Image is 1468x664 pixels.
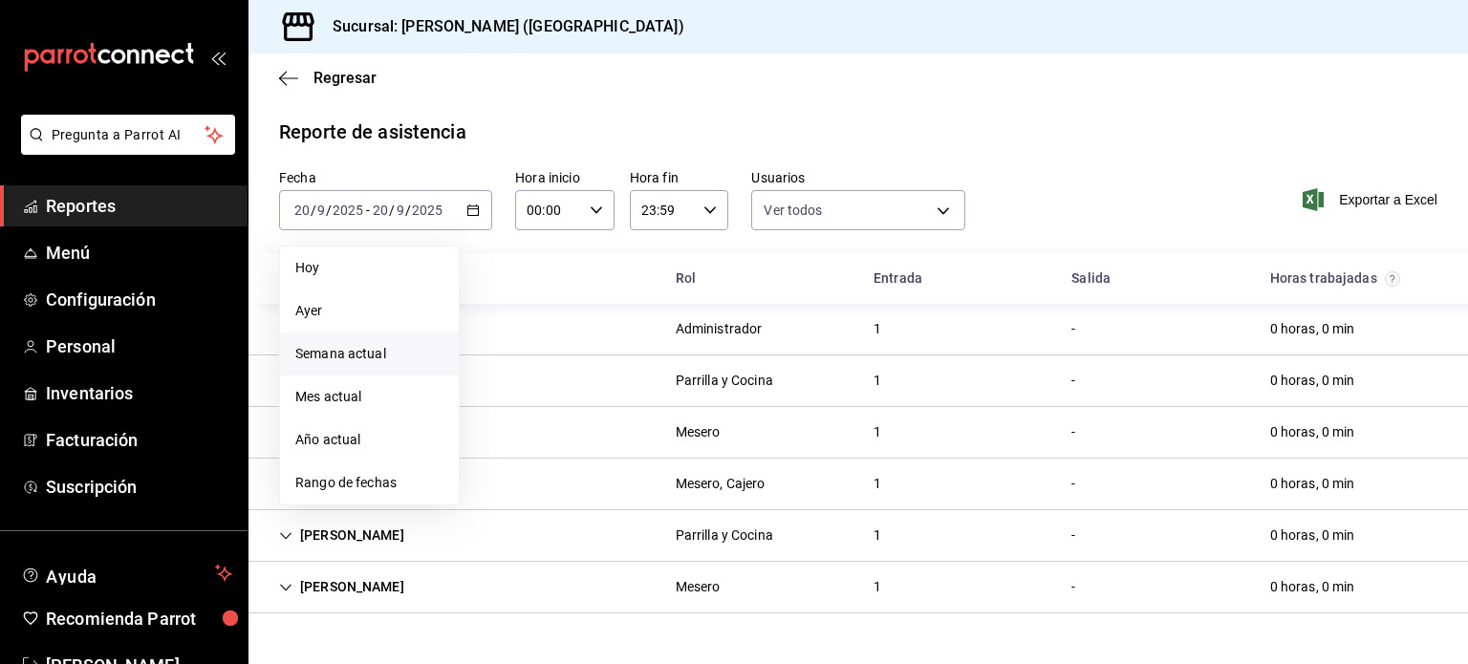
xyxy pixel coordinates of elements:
div: Mesero [676,422,721,442]
span: Menú [46,240,232,266]
svg: El total de horas trabajadas por usuario es el resultado de la suma redondeada del registro de ho... [1385,271,1400,287]
span: Año actual [295,430,443,450]
label: Usuarios [751,171,964,184]
div: Cell [264,466,420,502]
span: Reportes [46,193,232,219]
div: Cell [1255,466,1371,502]
span: Ayer [295,301,443,321]
div: Cell [660,363,788,398]
div: Cell [1056,415,1090,450]
div: Cell [264,569,420,605]
div: Cell [1056,466,1090,502]
span: / [389,203,395,218]
span: Personal [46,333,232,359]
div: Row [248,304,1468,355]
a: Pregunta a Parrot AI [13,139,235,159]
input: ---- [411,203,443,218]
h3: Sucursal: [PERSON_NAME] ([GEOGRAPHIC_DATA]) [317,15,684,38]
div: Cell [858,363,896,398]
div: Cell [660,466,781,502]
span: Semana actual [295,344,443,364]
div: Row [248,407,1468,459]
span: Mes actual [295,387,443,407]
div: Head [248,253,1468,304]
span: Rango de fechas [295,473,443,493]
button: Regresar [279,69,377,87]
span: Pregunta a Parrot AI [52,125,205,145]
div: Cell [1056,311,1090,347]
input: -- [372,203,389,218]
div: Cell [1056,518,1090,553]
span: Recomienda Parrot [46,606,232,632]
span: Configuración [46,287,232,312]
div: Mesero [676,577,721,597]
div: Cell [1056,569,1090,605]
span: Ayuda [46,562,207,585]
input: -- [316,203,326,218]
div: Row [248,510,1468,562]
div: Cell [660,415,736,450]
span: / [405,203,411,218]
span: Regresar [313,69,377,87]
input: ---- [332,203,364,218]
span: Inventarios [46,380,232,406]
span: Hoy [295,258,443,278]
div: Cell [264,363,420,398]
button: open_drawer_menu [210,50,226,65]
div: Cell [1255,415,1371,450]
div: Cell [1255,311,1371,347]
div: Cell [660,569,736,605]
div: Cell [858,415,896,450]
div: Cell [264,311,420,347]
span: Suscripción [46,474,232,500]
div: Cell [1056,363,1090,398]
div: Parrilla y Cocina [676,525,773,546]
div: HeadCell [1255,261,1453,296]
div: Parrilla y Cocina [676,371,773,391]
div: Cell [1255,363,1371,398]
div: Cell [858,466,896,502]
div: Cell [1255,569,1371,605]
div: Row [248,459,1468,510]
input: -- [293,203,311,218]
div: HeadCell [1056,261,1254,296]
div: Administrador [676,319,763,339]
div: Row [248,562,1468,613]
div: Cell [264,518,420,553]
div: Row [248,355,1468,407]
div: HeadCell [858,261,1056,296]
span: / [311,203,316,218]
div: Container [248,253,1468,613]
div: HeadCell [660,261,858,296]
div: Cell [660,311,778,347]
div: Cell [858,569,896,605]
div: HeadCell [264,261,660,296]
button: Pregunta a Parrot AI [21,115,235,155]
div: Cell [858,518,896,553]
div: Mesero, Cajero [676,474,766,494]
button: Exportar a Excel [1306,188,1437,211]
div: Cell [660,518,788,553]
span: Ver todos [764,201,822,220]
div: Cell [264,415,420,450]
label: Hora inicio [515,171,615,184]
span: Facturación [46,427,232,453]
span: / [326,203,332,218]
div: Reporte de asistencia [279,118,466,146]
input: -- [396,203,405,218]
div: Cell [858,311,896,347]
label: Hora fin [630,171,729,184]
span: - [366,203,370,218]
label: Fecha [279,171,492,184]
div: Cell [1255,518,1371,553]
